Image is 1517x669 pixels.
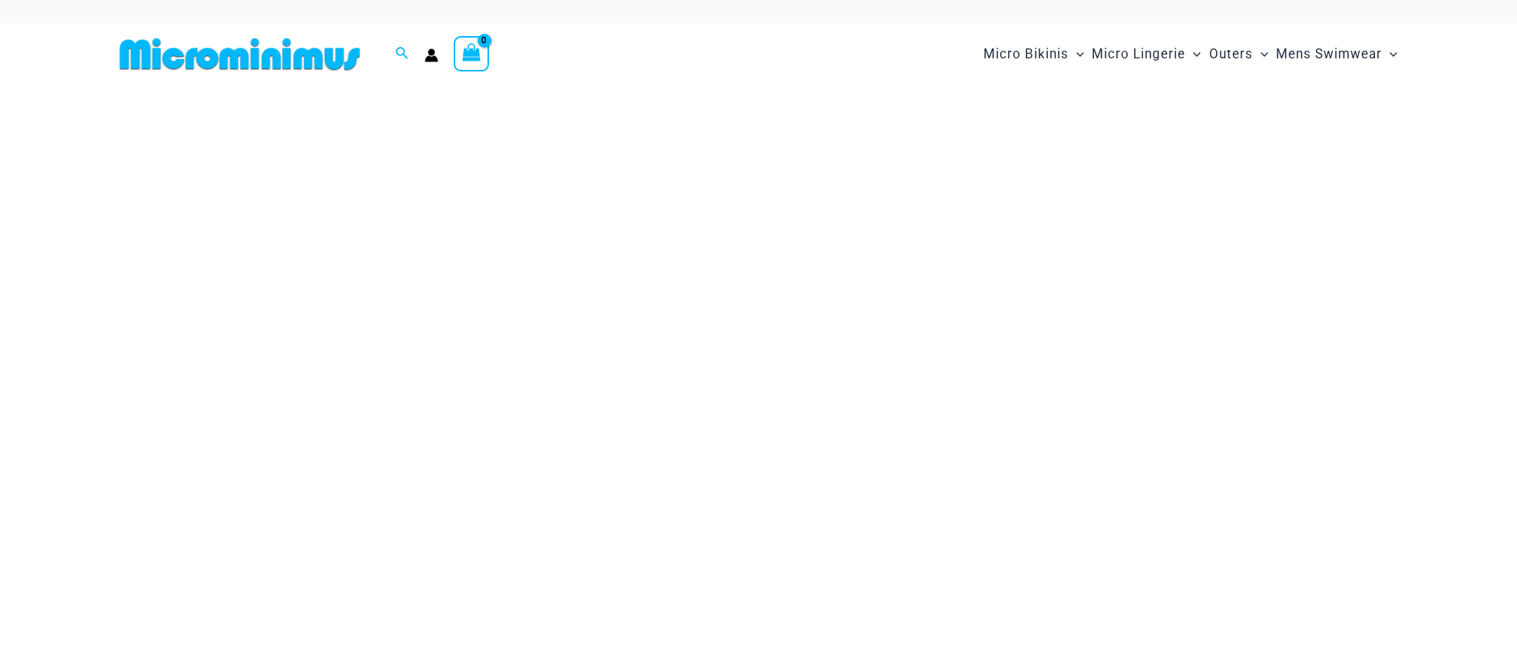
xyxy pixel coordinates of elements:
span: Menu Toggle [1185,35,1201,74]
span: Menu Toggle [1382,35,1397,74]
span: Menu Toggle [1069,35,1084,74]
a: Mens SwimwearMenu ToggleMenu Toggle [1272,31,1401,78]
span: Micro Lingerie [1092,35,1185,74]
a: Micro BikinisMenu ToggleMenu Toggle [980,31,1088,78]
img: MM SHOP LOGO FLAT [114,37,366,71]
span: Menu Toggle [1253,35,1268,74]
span: Outers [1209,35,1253,74]
a: OutersMenu ToggleMenu Toggle [1205,31,1272,78]
span: Mens Swimwear [1276,35,1382,74]
nav: Site Navigation [977,28,1403,80]
a: View Shopping Cart, empty [454,36,489,71]
a: Search icon link [395,45,409,64]
span: Micro Bikinis [983,35,1069,74]
a: Micro LingerieMenu ToggleMenu Toggle [1088,31,1205,78]
a: Account icon link [425,48,438,62]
